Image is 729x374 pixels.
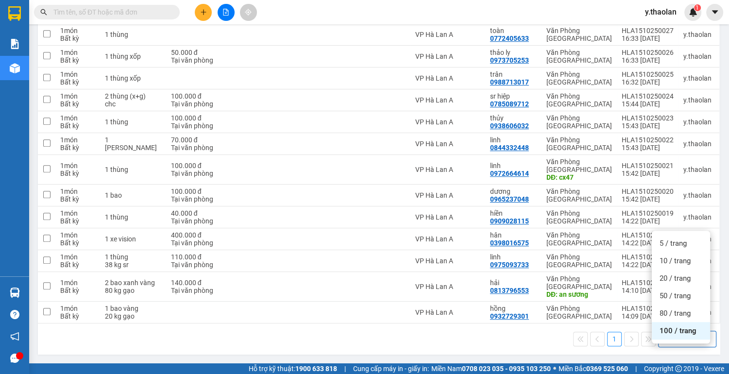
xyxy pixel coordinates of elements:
[622,217,674,225] div: 14:22 [DATE]
[622,195,674,203] div: 15:42 [DATE]
[622,305,674,312] div: HLA1510250015
[40,9,47,16] span: search
[622,27,674,34] div: HLA1510250027
[60,100,95,108] div: Bất kỳ
[490,253,537,261] div: linh
[171,209,220,217] div: 40.000 đ
[105,136,161,152] div: 1 thùng rau
[683,74,714,82] div: y.thaolan
[105,52,161,60] div: 1 thùng xốp
[240,4,257,21] button: aim
[490,187,537,195] div: dương
[546,158,612,173] div: Văn Phòng [GEOGRAPHIC_DATA]
[10,310,19,319] span: question-circle
[415,283,480,290] div: VP Hà Lan A
[171,170,220,177] div: Tại văn phòng
[171,187,220,195] div: 100.000 đ
[415,166,480,173] div: VP Hà Lan A
[171,162,220,170] div: 100.000 đ
[490,287,529,294] div: 0813796553
[622,261,674,269] div: 14:22 [DATE]
[622,100,674,108] div: 15:44 [DATE]
[105,235,161,243] div: 1 xe vision
[490,92,537,100] div: sr hiệp
[622,114,674,122] div: HLA1510250023
[415,31,480,38] div: VP Hà Lan A
[546,187,612,203] div: Văn Phòng [GEOGRAPHIC_DATA]
[171,100,220,108] div: Tại văn phòng
[490,34,529,42] div: 0772405633
[60,279,95,287] div: 1 món
[60,312,95,320] div: Bất kỳ
[60,114,95,122] div: 1 món
[660,326,696,336] span: 100 / trang
[622,170,674,177] div: 15:42 [DATE]
[490,305,537,312] div: hồng
[415,257,480,265] div: VP Hà Lan A
[683,166,714,173] div: y.thaolan
[683,52,714,60] div: y.thaolan
[675,365,682,372] span: copyright
[60,49,95,56] div: 1 món
[218,4,235,21] button: file-add
[415,308,480,316] div: VP Hà Lan A
[622,34,674,42] div: 16:33 [DATE]
[711,8,719,17] span: caret-down
[10,288,20,298] img: warehouse-icon
[546,49,612,64] div: Văn Phòng [GEOGRAPHIC_DATA]
[10,63,20,73] img: warehouse-icon
[60,92,95,100] div: 1 món
[10,39,20,49] img: solution-icon
[171,253,220,261] div: 110.000 đ
[171,217,220,225] div: Tại văn phòng
[622,78,674,86] div: 16:32 [DATE]
[245,9,252,16] span: aim
[60,187,95,195] div: 1 món
[490,261,529,269] div: 0975093733
[60,78,95,86] div: Bất kỳ
[10,332,19,341] span: notification
[622,209,674,217] div: HLA1510250019
[546,290,612,298] div: DĐ: an sương
[60,56,95,64] div: Bất kỳ
[490,217,529,225] div: 0909028115
[105,279,161,287] div: 2 bao xanh vàng
[490,195,529,203] div: 0965237048
[60,287,95,294] div: Bất kỳ
[171,122,220,130] div: Tại văn phòng
[171,92,220,100] div: 100.000 đ
[490,56,529,64] div: 0973705253
[490,162,537,170] div: linh
[222,9,229,16] span: file-add
[622,92,674,100] div: HLA1510250024
[60,253,95,261] div: 1 món
[546,27,612,42] div: Văn Phòng [GEOGRAPHIC_DATA]
[490,144,529,152] div: 0844332448
[706,4,723,21] button: caret-down
[490,100,529,108] div: 0785089712
[695,4,699,11] span: 1
[622,49,674,56] div: HLA1510250026
[622,136,674,144] div: HLA1510250022
[415,96,480,104] div: VP Hà Lan A
[490,312,529,320] div: 0932729301
[683,31,714,38] div: y.thaolan
[546,92,612,108] div: Văn Phòng [GEOGRAPHIC_DATA]
[622,253,674,261] div: HLA1510250017
[105,305,161,312] div: 1 bao vàng
[415,118,480,126] div: VP Hà Lan A
[295,365,337,373] strong: 1900 633 818
[105,166,161,173] div: 1 thùng
[60,27,95,34] div: 1 món
[683,191,714,199] div: y.thaolan
[105,118,161,126] div: 1 thùng
[660,308,691,318] span: 80 / trang
[171,56,220,64] div: Tại văn phòng
[490,170,529,177] div: 0972664614
[546,231,612,247] div: Văn Phòng [GEOGRAPHIC_DATA]
[622,187,674,195] div: HLA1510250020
[490,136,537,144] div: linh
[559,363,628,374] span: Miền Bắc
[105,261,161,269] div: 38 kg sr
[490,49,537,56] div: thảo ly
